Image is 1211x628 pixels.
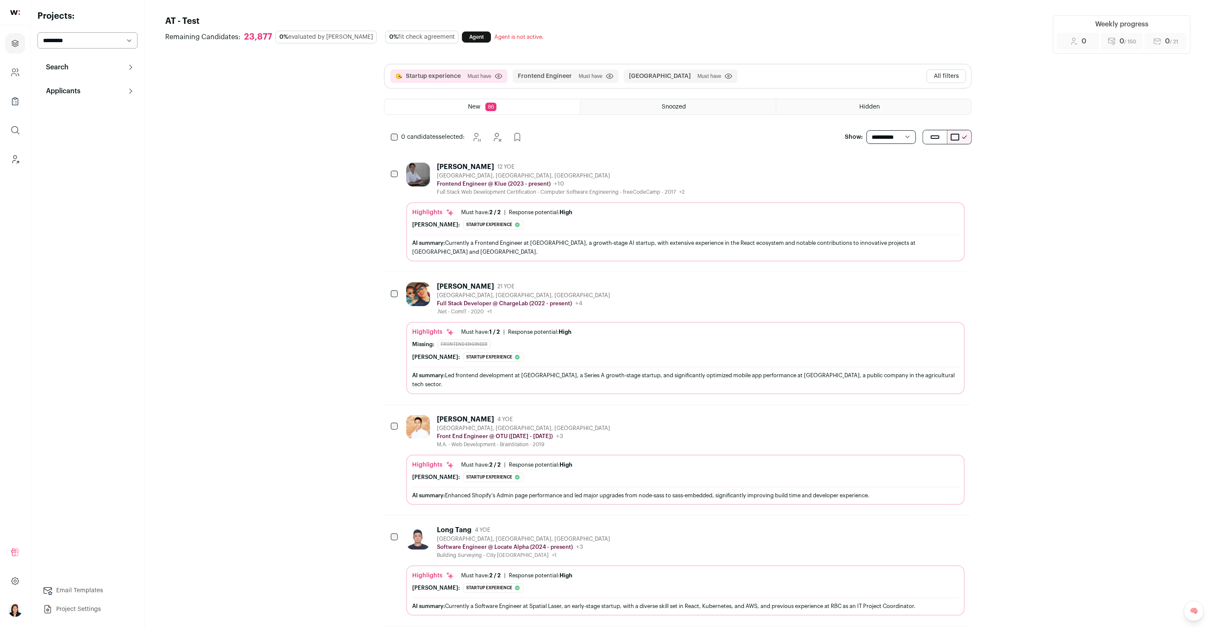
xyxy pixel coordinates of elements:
span: 0 candidates [401,134,439,140]
span: +4 [575,301,583,307]
a: Company and ATS Settings [5,62,25,83]
span: +2 [679,189,685,195]
div: [PERSON_NAME] [437,415,494,424]
div: 23,877 [244,32,272,43]
div: Must have: [461,209,501,216]
span: / 150 [1124,39,1136,44]
div: Weekly progress [1095,19,1148,29]
ul: | [461,209,572,216]
span: Must have [468,73,491,80]
div: Response potential: [509,462,572,468]
span: 2 / 2 [489,209,501,215]
button: Hide [488,129,505,146]
ul: | [461,462,572,468]
span: Must have [697,73,721,80]
a: Email Templates [37,582,138,599]
div: Highlights [412,208,454,217]
span: 0 [1165,36,1178,46]
div: Led frontend development at [GEOGRAPHIC_DATA], a Series A growth-stage startup, and significantly... [412,371,959,389]
p: Software Engineer @ Locate Alpha (2024 - present) [437,544,573,551]
a: Snoozed [580,99,775,115]
span: Agent is not active. [494,34,544,40]
img: 38f829f5dcaeccff049c0d54782e4332a49dbe87d59a8199cfa3ddfe9f576042 [406,282,430,306]
ul: | [461,329,571,336]
button: Startup experience [406,72,461,80]
div: evaluated by [PERSON_NAME] [275,31,377,43]
span: 2 / 2 [489,573,501,578]
div: Response potential: [509,572,572,579]
span: High [560,573,572,578]
img: 0cd8c28ae16ef42b4b822bf25b5389ad1b161e0ba5b1712bad2af4973ab05cf1 [406,415,430,439]
button: Frontend Engineer [518,72,572,80]
button: Snooze [468,129,485,146]
p: Front End Engineer @ OTU ([DATE] - [DATE]) [437,433,553,440]
button: Add to Prospects [509,129,526,146]
div: Highlights [412,328,454,336]
a: [PERSON_NAME] 12 YOE [GEOGRAPHIC_DATA], [GEOGRAPHIC_DATA], [GEOGRAPHIC_DATA] Frontend Engineer @ ... [406,163,965,261]
span: 1 / 2 [489,329,500,335]
a: Leads (Backoffice) [5,149,25,169]
img: 3eb3283cc99150e3cfa09b259a6ed77456cc100ddfc41fccd5271695d00c7bb0 [406,526,430,550]
a: [PERSON_NAME] 4 YOE [GEOGRAPHIC_DATA], [GEOGRAPHIC_DATA], [GEOGRAPHIC_DATA] Front End Engineer @ ... [406,415,965,505]
span: AI summary: [412,493,445,498]
a: Project Settings [37,601,138,618]
div: Response potential: [508,329,571,336]
div: [GEOGRAPHIC_DATA], [GEOGRAPHIC_DATA], [GEOGRAPHIC_DATA] [437,172,685,179]
div: [GEOGRAPHIC_DATA], [GEOGRAPHIC_DATA], [GEOGRAPHIC_DATA] [437,536,610,542]
span: High [560,462,572,467]
span: 21 YOE [497,283,514,290]
p: Search [41,62,69,72]
span: AI summary: [412,603,445,609]
img: ee0f43cced92281ab6a4a35a08bd8a883a51629fe692651e79afdbc35df6fa36 [406,163,430,186]
div: Startup experience [463,353,524,362]
div: M.A. - Web Development - BrainStation - 2019 [437,441,610,448]
div: [GEOGRAPHIC_DATA], [GEOGRAPHIC_DATA], [GEOGRAPHIC_DATA] [437,292,610,299]
span: +10 [554,181,564,187]
a: [PERSON_NAME] 21 YOE [GEOGRAPHIC_DATA], [GEOGRAPHIC_DATA], [GEOGRAPHIC_DATA] Full Stack Developer... [406,282,965,394]
span: / 21 [1170,39,1178,44]
p: Applicants [41,86,80,96]
div: [PERSON_NAME] [437,163,494,171]
p: Show: [845,133,863,141]
div: Highlights [412,461,454,469]
a: Projects [5,33,25,54]
div: [PERSON_NAME]: [412,585,460,591]
span: 12 YOE [497,163,514,170]
p: Frontend Engineer @ Klue (2023 - present) [437,181,551,187]
button: Applicants [37,83,138,100]
ul: | [461,572,572,579]
h2: Projects: [37,10,138,22]
span: Remaining Candidates: [165,32,241,42]
div: Enhanced Shopify's Admin page performance and led major upgrades from node-sass to sass-embedded,... [412,491,959,500]
a: Company Lists [5,91,25,112]
button: Open dropdown [9,603,22,617]
span: 0 [1119,36,1136,46]
span: +1 [552,553,557,558]
button: [GEOGRAPHIC_DATA] [629,72,691,80]
div: [PERSON_NAME]: [412,221,460,228]
div: Building Surveying - City [GEOGRAPHIC_DATA] [437,552,610,559]
span: AI summary: [412,373,445,378]
div: Response potential: [509,209,572,216]
div: Frontend Engineer [438,340,491,349]
span: AI summary: [412,240,445,246]
div: Missing: [412,341,434,348]
div: Startup experience [463,473,524,482]
div: [PERSON_NAME]: [412,474,460,481]
img: wellfound-shorthand-0d5821cbd27db2630d0214b213865d53afaa358527fdda9d0ea32b1df1b89c2c.svg [10,10,20,15]
div: [PERSON_NAME] [437,282,494,291]
div: Full Stack Web Development Certification - Computer Software Engineering - freeCodeCamp - 2017 [437,189,685,195]
span: Snoozed [662,104,686,110]
span: 0% [279,34,288,40]
div: Startup experience [463,220,524,229]
button: Search [37,59,138,76]
span: Must have [579,73,603,80]
a: Long Tang 4 YOE [GEOGRAPHIC_DATA], [GEOGRAPHIC_DATA], [GEOGRAPHIC_DATA] Software Engineer @ Locat... [406,526,965,616]
div: Must have: [461,572,501,579]
div: [GEOGRAPHIC_DATA], [GEOGRAPHIC_DATA], [GEOGRAPHIC_DATA] [437,425,610,432]
span: New [468,104,480,110]
span: +3 [576,544,583,550]
a: Agent [462,32,491,43]
span: High [560,209,572,215]
div: Currently a Software Engineer at Spatial Laser, an early-stage startup, with a diverse skill set ... [412,602,959,611]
